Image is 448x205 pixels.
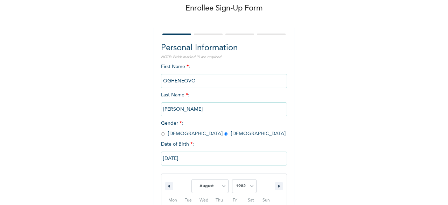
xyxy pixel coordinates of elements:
[161,64,287,83] span: First Name :
[185,3,263,14] p: Enrollee Sign-Up Form
[161,141,194,148] span: Date of Birth :
[161,93,287,112] span: Last Name :
[161,42,287,54] h2: Personal Information
[161,102,287,116] input: Enter your last name
[161,54,287,60] p: NOTE: Fields marked (*) are required
[161,74,287,88] input: Enter your first name
[161,121,286,136] span: Gender : [DEMOGRAPHIC_DATA] [DEMOGRAPHIC_DATA]
[161,152,287,166] input: DD-MM-YYYY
